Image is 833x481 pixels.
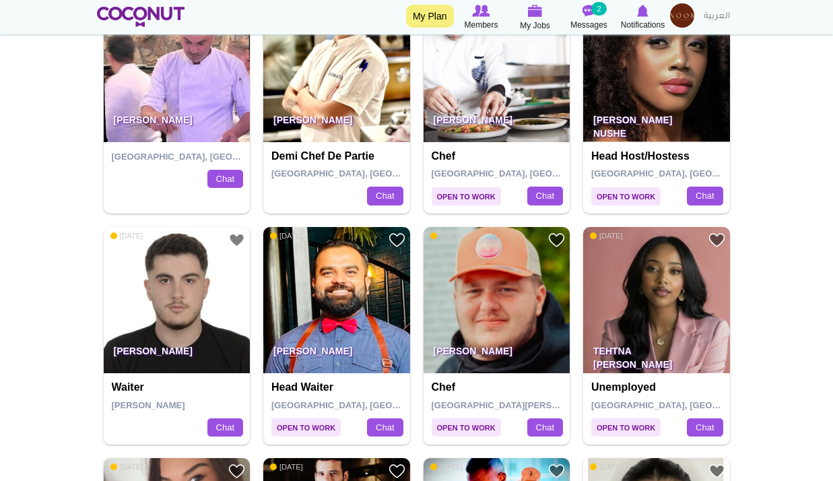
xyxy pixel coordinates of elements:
[687,187,723,205] a: Chat
[432,150,566,162] h4: Chef
[367,418,403,437] a: Chat
[591,400,783,410] span: [GEOGRAPHIC_DATA], [GEOGRAPHIC_DATA]
[591,168,783,179] span: [GEOGRAPHIC_DATA], [GEOGRAPHIC_DATA]
[591,2,606,15] small: 2
[112,400,185,410] span: [PERSON_NAME]
[591,381,725,393] h4: Unemployed
[271,418,341,437] span: Open to Work
[263,335,410,373] p: [PERSON_NAME]
[432,168,624,179] span: [GEOGRAPHIC_DATA], [GEOGRAPHIC_DATA]
[228,463,245,480] a: Add to Favourites
[430,462,463,472] span: [DATE]
[271,400,463,410] span: [GEOGRAPHIC_DATA], [GEOGRAPHIC_DATA]
[582,5,596,17] img: Messages
[432,418,501,437] span: Open to Work
[590,231,623,241] span: [DATE]
[430,231,463,241] span: [DATE]
[270,462,303,472] span: [DATE]
[406,5,454,28] a: My Plan
[621,18,665,32] span: Notifications
[389,232,405,249] a: Add to Favourites
[591,187,661,205] span: Open to Work
[708,463,725,480] a: Add to Favourites
[527,187,563,205] a: Chat
[432,187,501,205] span: Open to Work
[207,418,243,437] a: Chat
[432,381,566,393] h4: Chef
[472,5,490,17] img: Browse Members
[548,463,565,480] a: Add to Favourites
[432,400,697,410] span: [GEOGRAPHIC_DATA][PERSON_NAME], [GEOGRAPHIC_DATA]
[97,7,185,27] img: Home
[687,418,723,437] a: Chat
[616,3,670,32] a: Notifications Notifications
[110,231,143,241] span: [DATE]
[455,3,508,32] a: Browse Members Members
[389,463,405,480] a: Add to Favourites
[520,19,550,32] span: My Jobs
[637,5,648,17] img: Notifications
[583,104,730,142] p: [PERSON_NAME] Nushe [PERSON_NAME]
[228,232,245,249] a: Add to Favourites
[424,335,570,373] p: [PERSON_NAME]
[697,3,737,30] a: العربية
[570,18,607,32] span: Messages
[110,462,143,472] span: [DATE]
[583,335,730,373] p: Tehtna [PERSON_NAME]
[367,187,403,205] a: Chat
[207,170,243,189] a: Chat
[508,3,562,32] a: My Jobs My Jobs
[263,104,410,142] p: [PERSON_NAME]
[562,3,616,32] a: Messages Messages 2
[590,462,623,472] span: [DATE]
[464,18,498,32] span: Members
[104,335,251,373] p: [PERSON_NAME]
[591,150,725,162] h4: Head Host/Hostess
[528,5,543,17] img: My Jobs
[271,168,463,179] span: [GEOGRAPHIC_DATA], [GEOGRAPHIC_DATA]
[271,381,405,393] h4: Head Waiter
[527,418,563,437] a: Chat
[708,232,725,249] a: Add to Favourites
[591,418,661,437] span: Open to Work
[270,231,303,241] span: [DATE]
[112,152,304,162] span: [GEOGRAPHIC_DATA], [GEOGRAPHIC_DATA]
[548,232,565,249] a: Add to Favourites
[424,104,570,142] p: [PERSON_NAME]
[104,104,251,142] p: [PERSON_NAME]
[112,381,246,393] h4: Waiter
[271,150,405,162] h4: Demi Chef de partie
